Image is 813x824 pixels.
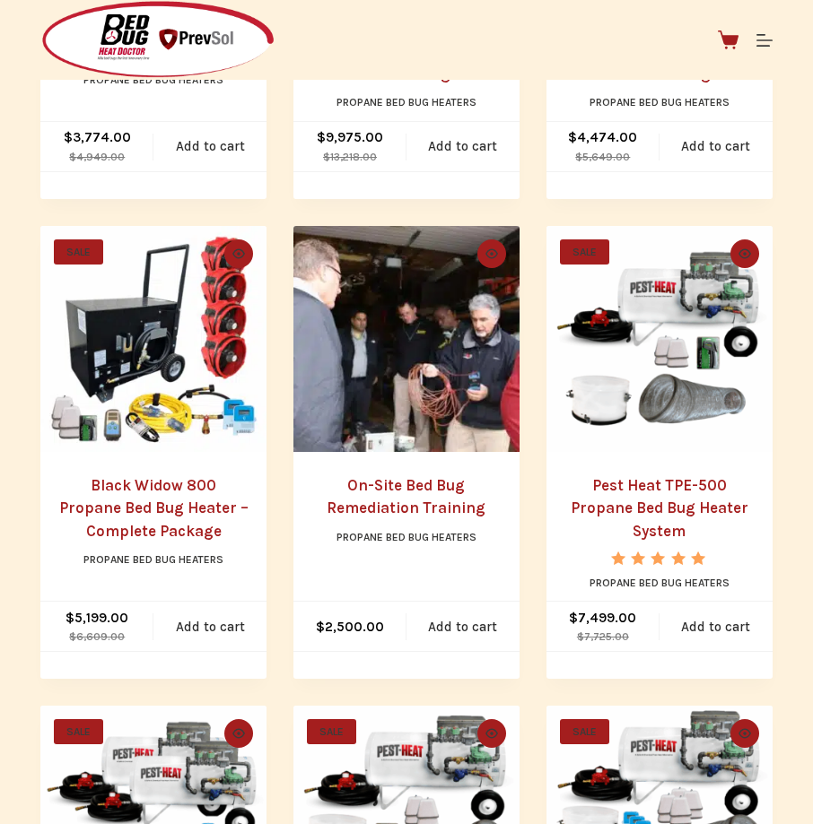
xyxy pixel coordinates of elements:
a: Add to cart: “Pest Heat TPE-500 Propane Bed Bug Heater System” [660,602,773,651]
a: Propane Bed Bug Heaters [590,577,730,589]
bdi: 6,609.00 [69,630,125,643]
span: $ [323,151,330,163]
span: $ [69,630,76,643]
a: Black Widow 800 Propane Bed Bug Heater – 2000 Package [311,19,501,82]
a: Add to cart: “Black Widow 800 Propane Bed Bug Heater - Add-On Package” [660,122,773,171]
a: Propane Bed Bug Heaters [83,553,223,566]
button: Open LiveChat chat widget [14,7,68,61]
button: Quick view toggle [730,719,759,748]
span: SALE [560,239,609,265]
bdi: 4,949.00 [69,151,125,163]
a: Propane Bed Bug Heaters [337,96,476,108]
span: $ [69,151,76,163]
bdi: 7,725.00 [577,630,629,643]
span: SALE [560,719,609,744]
span: $ [317,129,326,145]
span: $ [569,610,578,626]
a: Black Widow 800 Propane Bed Bug Heater – Complete Package [59,476,249,540]
button: Quick view toggle [224,719,253,748]
a: Propane Bed Bug Heaters [590,96,730,108]
span: SALE [54,719,103,744]
a: Add to cart: “Black Widow 800 Propane Bed Bug Heater - Complete Package” [153,602,267,651]
span: $ [66,610,74,626]
a: Pest Heat TPE-500 Propane Bed Bug Heater System [571,476,748,540]
bdi: 7,499.00 [569,610,636,626]
bdi: 13,218.00 [323,151,377,163]
a: On-Site Bed Bug Remediation Training [293,226,520,452]
a: Propane Bed Bug Heaters [337,531,476,543]
a: Add to cart: “Black Widow 800 Propane Bed Bug Heater - 2000 Package” [406,122,520,171]
button: Quick view toggle [477,239,506,268]
a: Black Widow 800 Propane Bed Bug Heater – Add-On Package [564,19,754,82]
a: Add to cart: “Black Widow 800 Propane Bed Bug Heater” [153,122,267,171]
bdi: 5,199.00 [66,610,128,626]
span: Rated out of 5 [611,551,707,606]
button: Quick view toggle [224,239,253,268]
span: SALE [307,719,356,744]
span: $ [577,630,584,643]
a: Propane Bed Bug Heaters [83,74,223,86]
button: Quick view toggle [477,719,506,748]
bdi: 4,474.00 [568,129,637,145]
a: Pest Heat TPE-500 Propane Bed Bug Heater System [546,226,773,452]
bdi: 5,649.00 [575,151,630,163]
div: Rated 5.00 out of 5 [611,551,707,565]
button: Menu [756,32,773,48]
a: On-Site Bed Bug Remediation Training [327,476,485,517]
span: $ [568,129,577,145]
a: Black Widow 800 Propane Bed Bug Heater - Complete Package [40,226,267,452]
bdi: 9,975.00 [317,129,383,145]
bdi: 2,500.00 [316,619,384,635]
bdi: 3,774.00 [64,129,131,145]
span: SALE [54,239,103,265]
span: $ [64,129,73,145]
span: $ [575,151,582,163]
span: $ [316,619,325,635]
button: Quick view toggle [730,239,759,268]
a: Add to cart: “On-Site Bed Bug Remediation Training” [406,602,520,651]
